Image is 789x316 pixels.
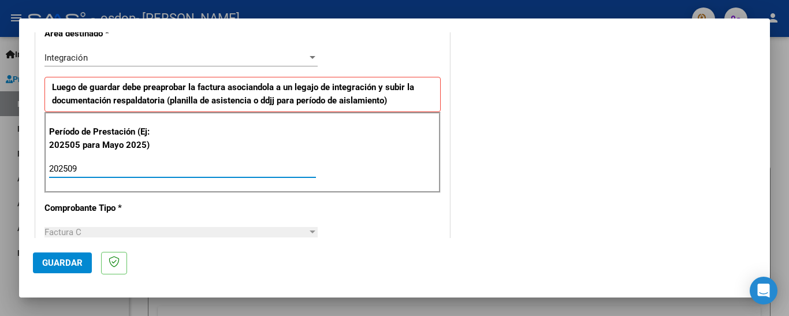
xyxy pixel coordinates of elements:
[42,258,83,268] span: Guardar
[52,82,414,106] strong: Luego de guardar debe preaprobar la factura asociandola a un legajo de integración y subir la doc...
[49,125,165,151] p: Período de Prestación (Ej: 202505 para Mayo 2025)
[33,252,92,273] button: Guardar
[750,277,777,304] div: Open Intercom Messenger
[44,227,81,237] span: Factura C
[44,27,163,40] p: Area destinado *
[44,202,163,215] p: Comprobante Tipo *
[44,53,88,63] span: Integración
